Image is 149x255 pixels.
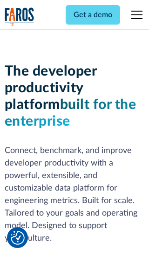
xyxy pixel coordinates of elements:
[5,145,145,245] p: Connect, benchmark, and improve developer productivity with a powerful, extensible, and customiza...
[5,98,136,128] span: built for the enterprise
[11,231,25,245] button: Cookie Settings
[5,7,34,26] a: home
[126,4,144,26] div: menu
[5,63,145,130] h1: The developer productivity platform
[5,7,34,26] img: Logo of the analytics and reporting company Faros.
[11,231,25,245] img: Revisit consent button
[66,5,120,25] a: Get a demo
